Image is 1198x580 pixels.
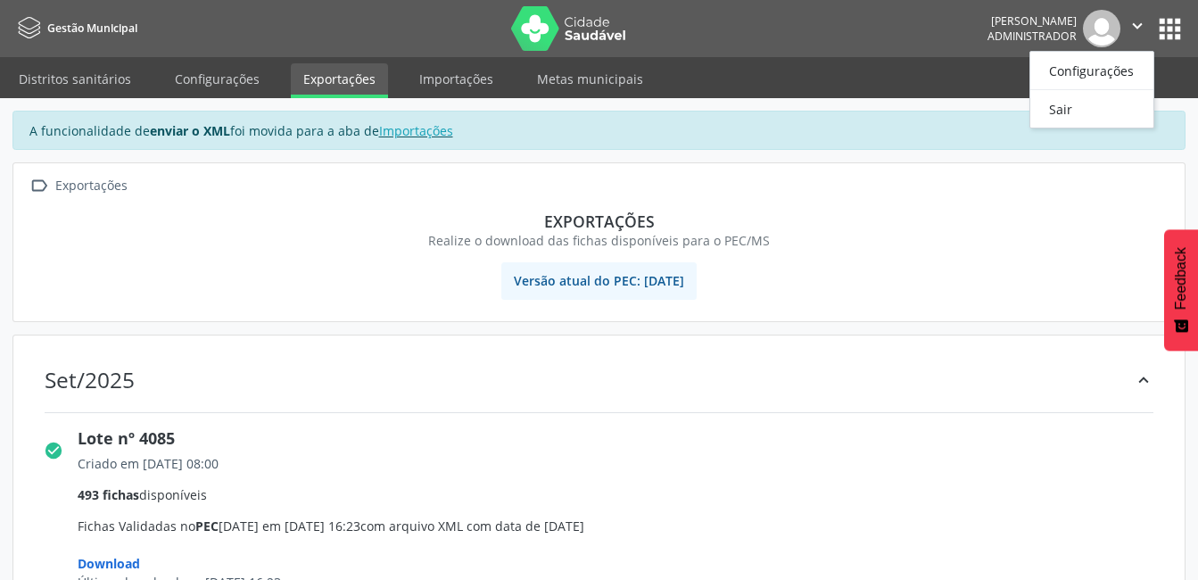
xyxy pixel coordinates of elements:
[1164,229,1198,351] button: Feedback - Mostrar pesquisa
[162,63,272,95] a: Configurações
[379,122,453,139] a: Importações
[1173,247,1189,310] span: Feedback
[987,13,1077,29] div: [PERSON_NAME]
[291,63,388,98] a: Exportações
[150,122,230,139] strong: enviar o XML
[525,63,656,95] a: Metas municipais
[38,211,1160,231] div: Exportações
[360,518,584,534] span: com arquivo XML com data de [DATE]
[1154,13,1186,45] button: apps
[1083,10,1120,47] img: img
[1120,10,1154,47] button: 
[987,29,1077,44] span: Administrador
[45,367,135,393] div: Set/2025
[44,441,63,460] i: check_circle
[78,485,1169,504] div: disponíveis
[38,231,1160,250] div: Realize o download das fichas disponíveis para o PEC/MS
[501,262,697,300] span: Versão atual do PEC: [DATE]
[26,173,130,199] a:  Exportações
[6,63,144,95] a: Distritos sanitários
[1030,58,1153,83] a: Configurações
[1134,370,1153,390] i: keyboard_arrow_up
[12,13,137,43] a: Gestão Municipal
[78,454,1169,473] div: Criado em [DATE] 08:00
[195,518,219,534] span: PEC
[78,427,1169,451] div: Lote nº 4085
[52,173,130,199] div: Exportações
[12,111,1186,150] div: A funcionalidade de foi movida para a aba de
[78,486,139,503] span: 493 fichas
[47,21,137,36] span: Gestão Municipal
[1029,51,1154,128] ul: 
[1134,367,1153,393] div: keyboard_arrow_up
[26,173,52,199] i: 
[78,555,140,572] span: Download
[407,63,506,95] a: Importações
[1030,96,1153,121] a: Sair
[1128,16,1147,36] i: 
